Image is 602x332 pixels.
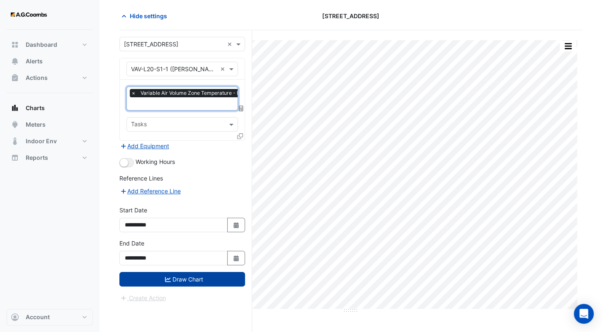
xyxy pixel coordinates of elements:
img: Company Logo [10,7,47,23]
app-icon: Charts [11,104,19,112]
button: Draw Chart [119,272,245,286]
label: Reference Lines [119,174,163,183]
app-icon: Actions [11,74,19,82]
button: Add Reference Line [119,186,181,196]
div: Tasks [130,120,147,130]
span: Clear [227,40,234,48]
button: Meters [7,116,93,133]
span: × [130,89,137,97]
app-icon: Meters [11,120,19,129]
span: Dashboard [26,41,57,49]
label: End Date [119,239,144,248]
label: Start Date [119,206,147,214]
app-icon: Alerts [11,57,19,65]
button: Actions [7,70,93,86]
fa-icon: Select Date [233,221,240,229]
fa-icon: Select Date [233,255,240,262]
span: Meters [26,120,46,129]
button: More Options [560,41,576,51]
span: Working Hours [136,158,175,165]
span: Charts [26,104,45,112]
span: Indoor Env [26,137,57,145]
button: Reports [7,149,93,166]
app-icon: Dashboard [11,41,19,49]
span: Choose Function [238,105,245,112]
span: Actions [26,74,48,82]
app-icon: Reports [11,154,19,162]
div: Open Intercom Messenger [574,304,594,324]
button: Add Equipment [119,141,170,151]
button: Charts [7,100,93,116]
span: Account [26,313,50,321]
span: Clear [220,65,227,73]
app-icon: Indoor Env [11,137,19,145]
button: Indoor Env [7,133,93,149]
span: [STREET_ADDRESS] [322,12,379,20]
button: Dashboard [7,36,93,53]
span: Hide settings [130,12,167,20]
button: Account [7,309,93,325]
app-escalated-ticket-create-button: Please draw the charts first [119,294,166,301]
button: Alerts [7,53,93,70]
span: Variable Air Volume Zone Temperature - L20 (NABERS IE), VAV-L20-S1-1 [138,89,335,97]
span: Clone Favourites and Tasks from this Equipment to other Equipment [237,132,243,140]
span: Reports [26,154,48,162]
span: Alerts [26,57,43,65]
button: Hide settings [119,9,172,23]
